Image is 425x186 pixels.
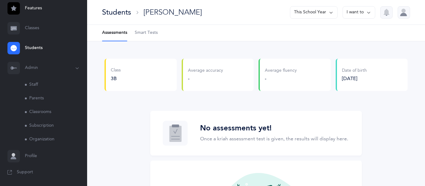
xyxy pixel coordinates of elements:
[200,124,348,133] h3: No assessments yet!
[25,92,87,105] a: Parents
[111,67,121,74] div: Class
[290,6,338,19] button: This School Year
[135,30,158,36] span: Smart Tests
[25,133,87,146] a: Organization
[342,75,367,82] div: [DATE]
[342,68,367,74] div: Date of birth
[25,78,87,92] a: Staff
[102,7,131,17] div: Students
[135,25,158,41] a: Smart Tests
[265,75,297,82] div: -
[343,6,375,19] button: I want to
[17,169,33,175] span: Support
[200,135,348,143] p: Once a kriah assessment test is given, the results will display here.
[111,75,117,82] button: 3B
[111,76,117,81] span: 3B
[143,7,202,17] div: [PERSON_NAME]
[265,68,297,74] div: Average fluency
[25,119,87,133] a: Subscription
[188,75,223,82] div: -
[25,105,87,119] a: Classrooms
[188,68,223,74] div: Average accuracy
